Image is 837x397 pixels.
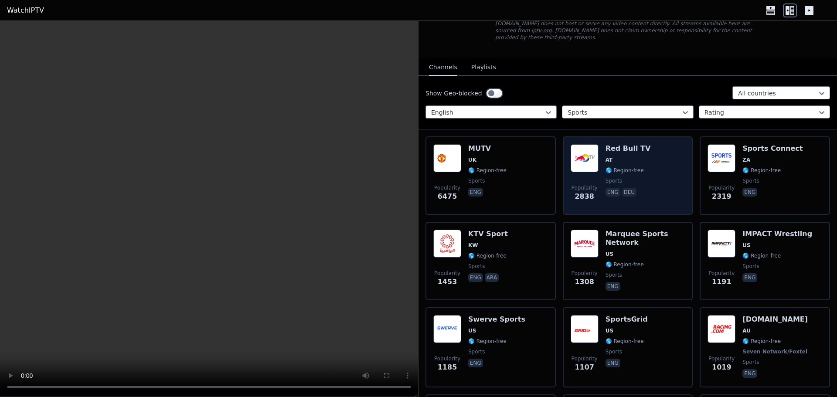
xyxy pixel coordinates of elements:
[438,362,457,373] span: 1185
[606,315,648,324] h6: SportsGrid
[708,315,735,343] img: Racing.com
[606,327,613,334] span: US
[433,315,461,343] img: Swerve Sports
[606,177,622,184] span: sports
[742,327,751,334] span: AU
[742,156,750,163] span: ZA
[708,355,735,362] span: Popularity
[468,359,483,367] p: eng
[531,27,552,34] a: iptv-org
[468,263,485,270] span: sports
[434,355,460,362] span: Popularity
[468,242,478,249] span: KW
[606,230,685,247] h6: Marquee Sports Network
[606,271,622,278] span: sports
[485,273,499,282] p: ara
[606,348,622,355] span: sports
[606,188,620,197] p: eng
[433,144,461,172] img: MUTV
[606,359,620,367] p: eng
[468,252,507,259] span: 🌎 Region-free
[712,362,732,373] span: 1019
[434,270,460,277] span: Popularity
[742,273,757,282] p: eng
[495,20,760,41] p: [DOMAIN_NAME] does not host or serve any video content directly. All streams available here are s...
[708,144,735,172] img: Sports Connect
[575,277,594,287] span: 1308
[742,315,809,324] h6: [DOMAIN_NAME]
[468,273,483,282] p: eng
[425,89,482,98] label: Show Geo-blocked
[708,184,735,191] span: Popularity
[572,270,598,277] span: Popularity
[572,355,598,362] span: Popularity
[712,277,732,287] span: 1191
[433,230,461,258] img: KTV Sport
[606,282,620,291] p: eng
[742,252,781,259] span: 🌎 Region-free
[434,184,460,191] span: Popularity
[742,242,750,249] span: US
[571,230,599,258] img: Marquee Sports Network
[468,348,485,355] span: sports
[606,251,613,258] span: US
[708,230,735,258] img: IMPACT Wrestling
[742,359,759,366] span: sports
[708,270,735,277] span: Popularity
[471,59,496,76] button: Playlists
[742,348,807,355] span: Seven Network/Foxtel
[468,144,507,153] h6: MUTV
[575,362,594,373] span: 1107
[438,277,457,287] span: 1453
[7,5,44,16] a: WatchIPTV
[606,167,644,174] span: 🌎 Region-free
[571,315,599,343] img: SportsGrid
[742,369,757,378] p: eng
[468,315,525,324] h6: Swerve Sports
[571,144,599,172] img: Red Bull TV
[468,230,508,238] h6: KTV Sport
[429,59,457,76] button: Channels
[468,156,476,163] span: UK
[606,338,644,345] span: 🌎 Region-free
[712,191,732,202] span: 2319
[742,144,803,153] h6: Sports Connect
[468,188,483,197] p: eng
[606,144,651,153] h6: Red Bull TV
[742,230,812,238] h6: IMPACT Wrestling
[468,167,507,174] span: 🌎 Region-free
[742,188,757,197] p: eng
[575,191,594,202] span: 2838
[742,167,781,174] span: 🌎 Region-free
[572,184,598,191] span: Popularity
[468,177,485,184] span: sports
[742,263,759,270] span: sports
[468,327,476,334] span: US
[468,338,507,345] span: 🌎 Region-free
[622,188,637,197] p: deu
[742,338,781,345] span: 🌎 Region-free
[438,191,457,202] span: 6475
[606,156,613,163] span: AT
[742,177,759,184] span: sports
[606,261,644,268] span: 🌎 Region-free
